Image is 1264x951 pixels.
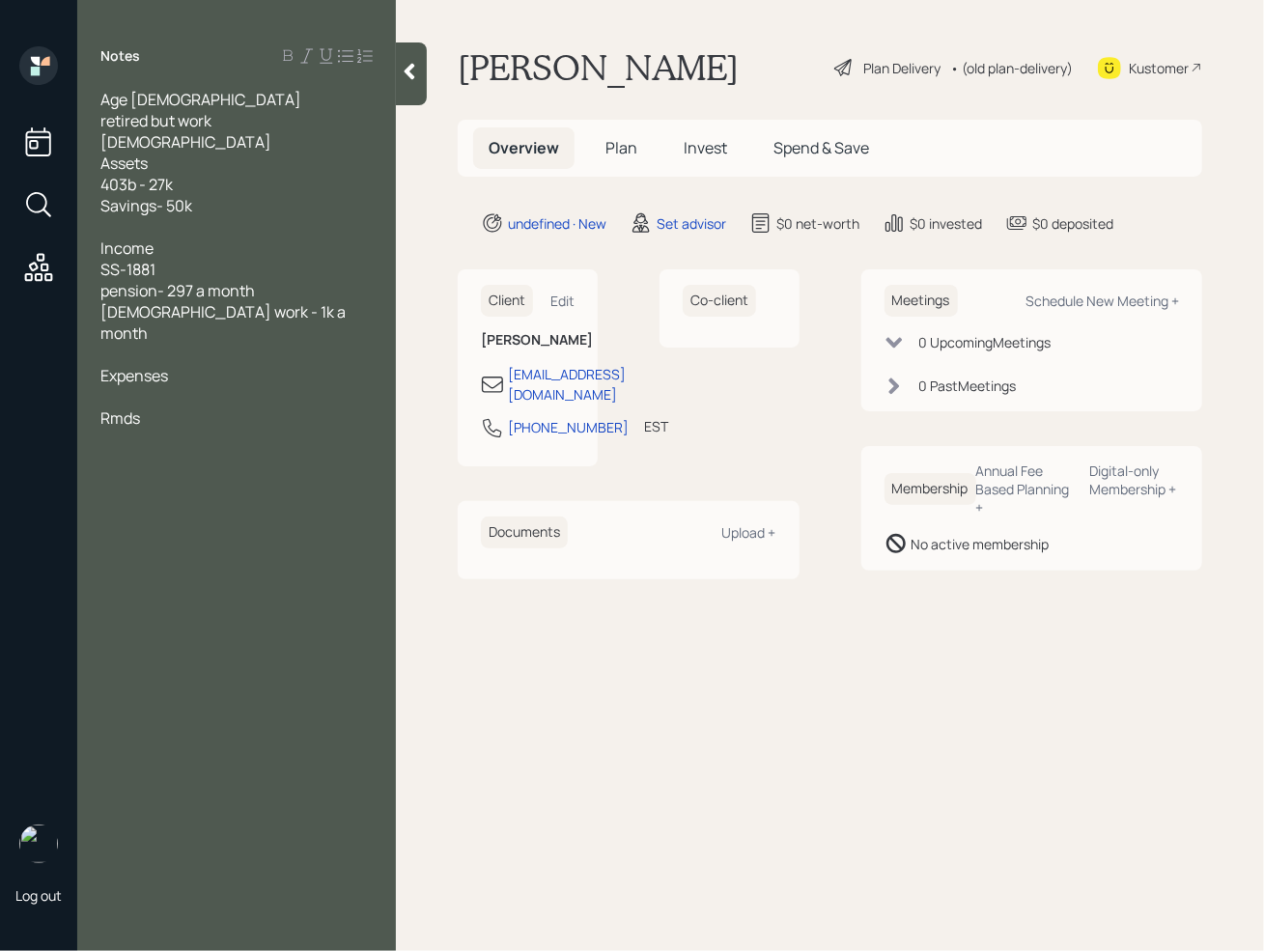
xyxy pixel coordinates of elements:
div: 0 Upcoming Meeting s [919,332,1052,352]
label: Notes [100,46,140,66]
span: Income [100,238,154,259]
div: $0 deposited [1032,213,1113,234]
div: Log out [15,886,62,905]
div: Plan Delivery [863,58,941,78]
h6: [PERSON_NAME] [481,332,575,349]
span: Expenses [100,365,168,386]
div: Edit [550,292,575,310]
span: Rmds [100,407,140,429]
div: Digital-only Membership + [1089,462,1179,498]
div: $0 net-worth [776,213,859,234]
span: Assets [100,153,148,174]
span: Overview [489,137,559,158]
span: Spend & Save [773,137,869,158]
span: retired but work [DEMOGRAPHIC_DATA] [100,110,271,153]
h6: Documents [481,517,568,548]
h6: Co-client [683,285,756,317]
div: [EMAIL_ADDRESS][DOMAIN_NAME] [508,364,626,405]
span: [DEMOGRAPHIC_DATA] work - 1k a month [100,301,349,344]
div: Upload + [722,523,776,542]
div: Schedule New Meeting + [1025,292,1179,310]
img: retirable_logo.png [19,825,58,863]
span: Invest [684,137,727,158]
h6: Membership [885,473,976,505]
div: Annual Fee Based Planning + [976,462,1075,517]
div: EST [644,416,668,436]
span: Age [DEMOGRAPHIC_DATA] [100,89,301,110]
h1: [PERSON_NAME] [458,46,739,89]
div: 0 Past Meeting s [919,376,1017,396]
span: SS-1881 [100,259,155,280]
span: 403b - 27k [100,174,173,195]
div: Set advisor [657,213,726,234]
div: undefined · New [508,213,606,234]
span: Savings- 50k [100,195,192,216]
h6: Client [481,285,533,317]
div: No active membership [912,534,1050,554]
span: pension- 297 a month [100,280,255,301]
span: Plan [605,137,637,158]
div: $0 invested [910,213,982,234]
h6: Meetings [885,285,958,317]
div: • (old plan-delivery) [950,58,1073,78]
div: Kustomer [1129,58,1189,78]
div: [PHONE_NUMBER] [508,417,629,437]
